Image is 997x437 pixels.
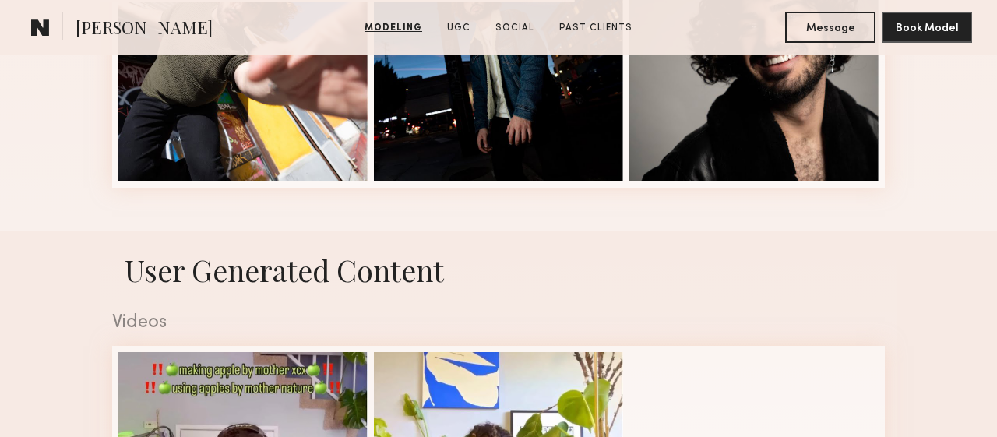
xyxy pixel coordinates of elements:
[358,21,428,35] a: Modeling
[882,20,972,33] a: Book Model
[100,250,897,289] h1: User Generated Content
[76,16,213,43] span: [PERSON_NAME]
[553,21,639,35] a: Past Clients
[489,21,541,35] a: Social
[882,12,972,43] button: Book Model
[441,21,477,35] a: UGC
[112,314,885,332] div: Videos
[785,12,875,43] button: Message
